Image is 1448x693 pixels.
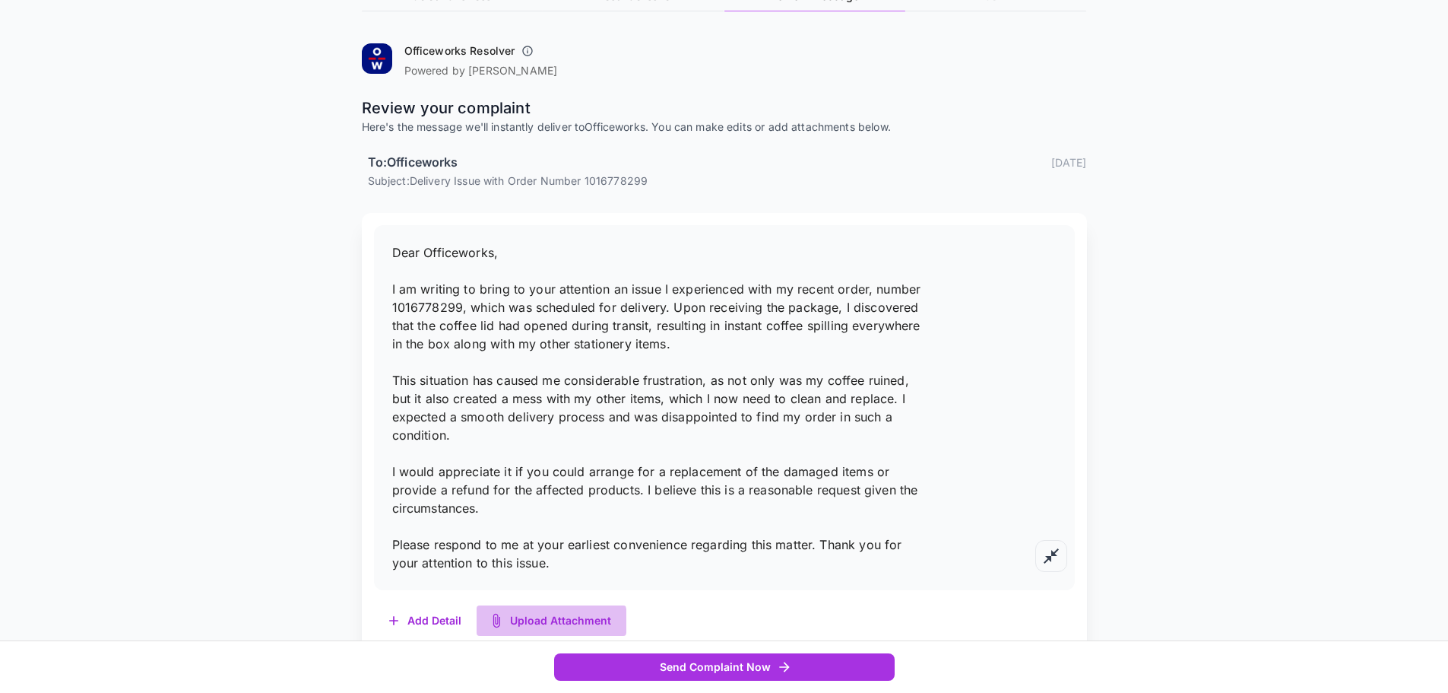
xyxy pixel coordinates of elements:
button: Add Detail [374,606,477,637]
button: Send Complaint Now [554,653,895,682]
p: Review your complaint [362,97,1087,119]
h6: Officeworks Resolver [404,43,515,59]
p: Powered by [PERSON_NAME] [404,63,558,78]
span: Dear Officeworks, I am writing to bring to your attention an issue I experienced with my recent o... [392,245,921,571]
button: Upload Attachment [477,606,626,637]
p: Subject: Delivery Issue with Order Number 1016778299 [368,173,1087,189]
h6: To: Officeworks [368,153,458,173]
p: Here's the message we'll instantly deliver to Officeworks . You can make edits or add attachments... [362,119,1087,135]
p: [DATE] [1051,154,1087,170]
img: Officeworks [362,43,392,74]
